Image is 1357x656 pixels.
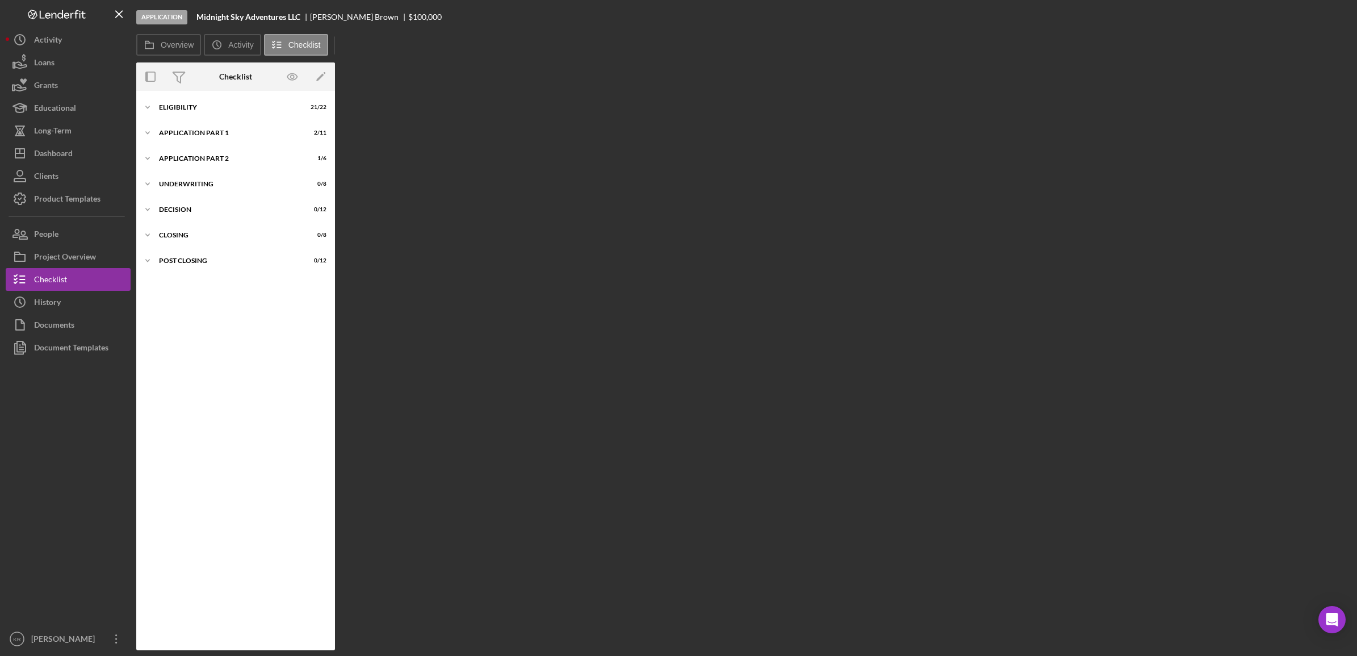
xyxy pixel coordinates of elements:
div: History [34,291,61,316]
div: Dashboard [34,142,73,168]
button: Dashboard [6,142,131,165]
button: Checklist [6,268,131,291]
div: 0 / 8 [306,232,326,239]
button: KR[PERSON_NAME] [6,628,131,650]
div: Long-Term [34,119,72,145]
div: People [34,223,58,248]
div: 1 / 6 [306,155,326,162]
div: 2 / 11 [306,129,326,136]
div: Underwriting [159,181,298,187]
span: $100,000 [408,12,442,22]
label: Overview [161,40,194,49]
b: Midnight Sky Adventures LLC [196,12,300,22]
button: Documents [6,314,131,336]
div: Checklist [219,72,252,81]
div: Checklist [34,268,67,294]
div: 0 / 12 [306,257,326,264]
button: Document Templates [6,336,131,359]
div: Product Templates [34,187,100,213]
div: 0 / 12 [306,206,326,213]
button: Clients [6,165,131,187]
div: Project Overview [34,245,96,271]
div: Loans [34,51,55,77]
button: History [6,291,131,314]
div: Open Intercom Messenger [1318,606,1346,633]
div: Post Closing [159,257,298,264]
div: [PERSON_NAME] [28,628,102,653]
text: KR [13,636,20,642]
button: Checklist [264,34,328,56]
label: Checklist [288,40,321,49]
div: Decision [159,206,298,213]
label: Activity [228,40,253,49]
button: Activity [6,28,131,51]
div: Clients [34,165,58,190]
div: Documents [34,314,74,339]
div: Document Templates [34,336,108,362]
div: 0 / 8 [306,181,326,187]
button: Project Overview [6,245,131,268]
div: [PERSON_NAME] Brown [310,12,408,22]
div: 21 / 22 [306,104,326,111]
button: Loans [6,51,131,74]
div: Application Part 2 [159,155,298,162]
div: Eligibility [159,104,298,111]
div: Application Part 1 [159,129,298,136]
div: Activity [34,28,62,54]
div: Educational [34,97,76,122]
button: People [6,223,131,245]
div: Closing [159,232,298,239]
div: Grants [34,74,58,99]
button: Grants [6,74,131,97]
button: Activity [204,34,261,56]
div: Application [136,10,187,24]
button: Product Templates [6,187,131,210]
button: Educational [6,97,131,119]
button: Overview [136,34,201,56]
button: Long-Term [6,119,131,142]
